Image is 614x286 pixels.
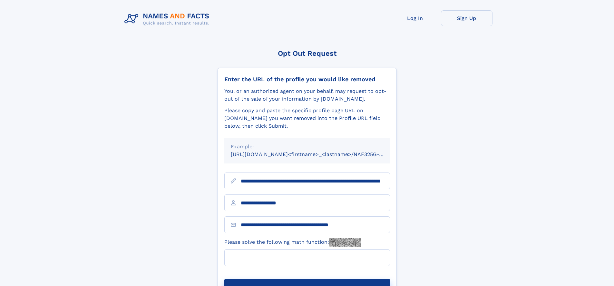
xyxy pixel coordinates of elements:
div: Example: [231,143,384,151]
a: Log In [389,10,441,26]
small: [URL][DOMAIN_NAME]<firstname>_<lastname>/NAF325G-xxxxxxxx [231,151,402,157]
a: Sign Up [441,10,492,26]
div: You, or an authorized agent on your behalf, may request to opt-out of the sale of your informatio... [224,87,390,103]
div: Enter the URL of the profile you would like removed [224,76,390,83]
div: Opt Out Request [218,49,397,57]
label: Please solve the following math function: [224,238,361,247]
div: Please copy and paste the specific profile page URL on [DOMAIN_NAME] you want removed into the Pr... [224,107,390,130]
img: Logo Names and Facts [122,10,215,28]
